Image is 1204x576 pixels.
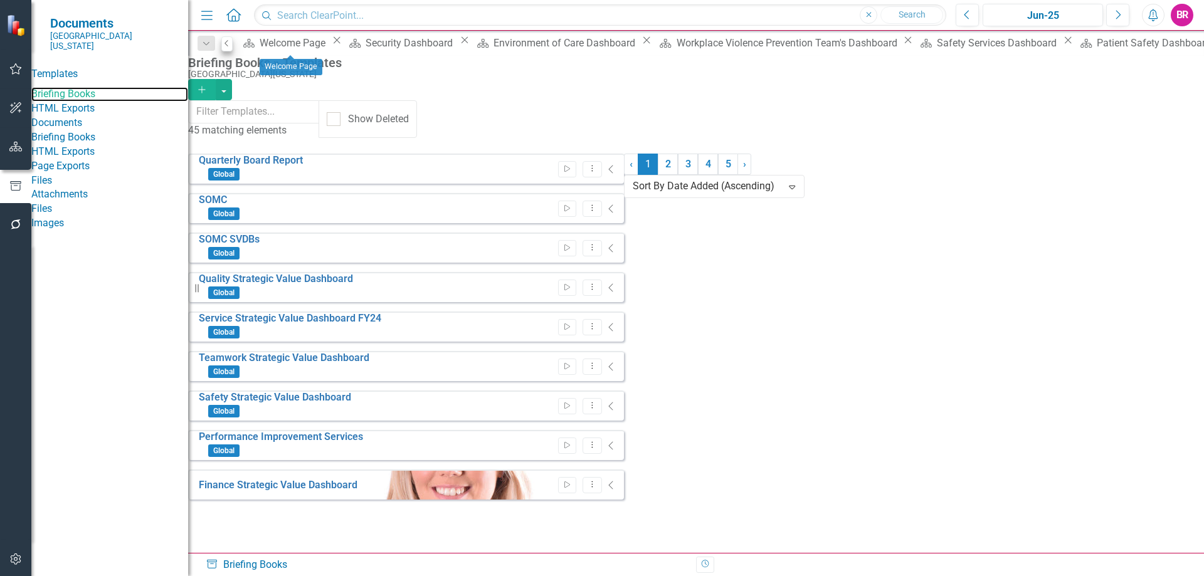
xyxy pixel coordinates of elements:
button: BR [1171,4,1193,26]
a: Files [31,202,188,216]
a: SOMC [199,194,227,206]
span: Global [208,444,240,457]
a: Safety Strategic Value Dashboard [199,391,351,403]
a: Welcome Page [239,35,329,51]
span: Global [208,405,240,417]
a: Safety Services Dashboard [916,35,1060,51]
button: Search [880,6,943,24]
a: Performance Improvement Services [199,431,363,442]
div: 45 matching elements [188,123,319,138]
a: Briefing Books [31,87,188,102]
div: Templates [31,67,188,81]
div: Files [31,174,188,188]
span: 1 [638,154,658,175]
div: Welcome Page [260,59,322,75]
a: Teamwork Strategic Value Dashboard [199,352,369,364]
a: Attachments [31,187,188,202]
a: HTML Exports [31,145,188,159]
span: Search [899,9,926,19]
div: Briefing Books » Templates [188,56,1198,70]
input: Filter Templates... [188,100,319,123]
div: Briefing Books [206,558,687,572]
div: Workplace Violence Prevention Team's Dashboard [677,35,900,51]
a: Security Dashboard [345,35,457,51]
span: Global [208,207,240,220]
a: Briefing Books [31,130,188,145]
a: Page Exports [31,159,188,174]
small: [GEOGRAPHIC_DATA][US_STATE] [50,31,176,51]
a: Images [31,216,188,231]
a: Quality Strategic Value Dashboard [199,273,353,285]
span: ‹ [630,158,633,170]
div: [GEOGRAPHIC_DATA][US_STATE] [188,70,1198,79]
div: Environment of Care Dashboard [494,35,639,51]
span: Global [208,168,240,181]
span: Global [208,365,240,378]
div: Show Deleted [348,112,409,127]
span: Global [208,247,240,259]
input: Search ClearPoint... [254,4,946,26]
span: Documents [50,16,176,31]
img: ClearPoint Strategy [5,13,29,37]
a: Finance Strategic Value Dashboard [199,479,357,491]
a: Environment of Care Dashboard [473,35,639,51]
div: Documents [31,116,188,130]
span: › [743,158,746,170]
span: Global [208,286,240,299]
a: 5 [718,154,738,175]
div: Safety Services Dashboard [937,35,1060,51]
a: 3 [678,154,698,175]
a: 4 [698,154,718,175]
span: Global [208,326,240,338]
a: Service Strategic Value Dashboard FY24 [199,312,381,324]
button: Jun-25 [983,4,1103,26]
div: Security Dashboard [366,35,457,51]
a: Workplace Violence Prevention Team's Dashboard [655,35,900,51]
a: HTML Exports [31,102,188,116]
a: SOMC SVDBs [199,233,260,245]
a: Quarterly Board Report [199,154,303,166]
div: Jun-25 [987,8,1099,23]
a: 2 [658,154,678,175]
div: Welcome Page [260,35,329,51]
